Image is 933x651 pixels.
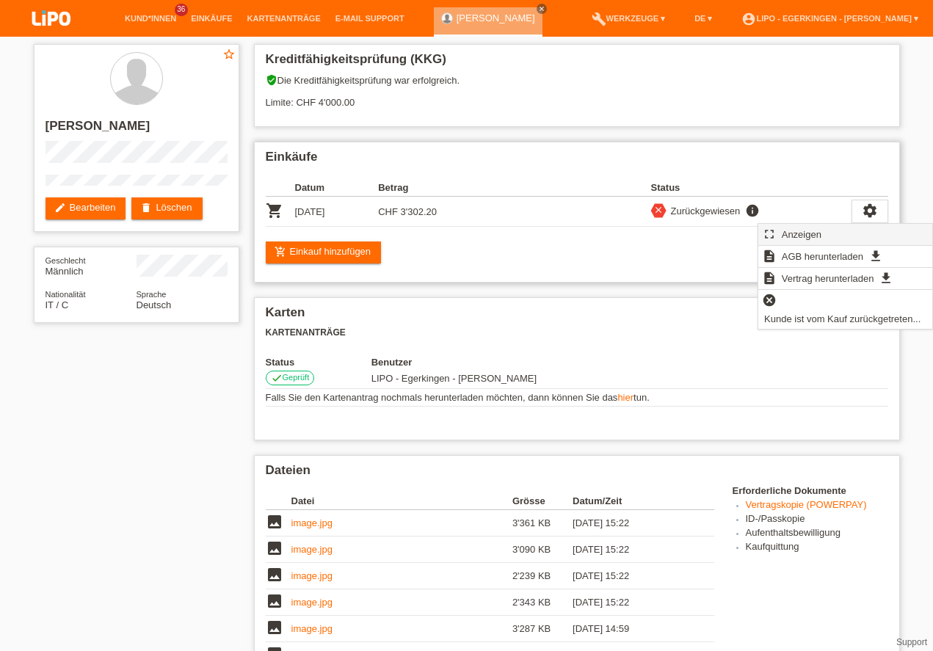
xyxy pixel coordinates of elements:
td: [DATE] 14:59 [573,616,693,642]
i: POSP00028428 [266,202,283,219]
a: Support [896,637,927,647]
div: Männlich [46,255,137,277]
h2: Kreditfähigkeitsprüfung (KKG) [266,52,888,74]
i: image [266,539,283,557]
span: 07.10.2025 [371,373,537,384]
th: Datum [295,179,379,197]
h2: Einkäufe [266,150,888,172]
a: image.jpg [291,517,333,528]
a: E-Mail Support [328,14,412,23]
a: editBearbeiten [46,197,126,219]
i: star_border [222,48,236,61]
a: Einkäufe [184,14,239,23]
th: Datum/Zeit [573,492,693,510]
i: verified_user [266,74,277,86]
td: [DATE] [295,197,379,227]
i: settings [862,203,878,219]
i: get_app [868,249,883,263]
td: [DATE] 15:22 [573,510,693,537]
span: Sprache [137,290,167,299]
a: account_circleLIPO - Egerkingen - [PERSON_NAME] ▾ [734,14,926,23]
th: Benutzer [371,357,620,368]
h4: Erforderliche Dokumente [733,485,888,496]
a: image.jpg [291,544,333,555]
li: Aufenthaltsbewilligung [746,527,888,541]
li: Kaufquittung [746,541,888,555]
i: description [762,249,777,263]
td: 2'239 KB [512,563,573,589]
i: image [266,592,283,610]
td: [DATE] 15:22 [573,563,693,589]
a: deleteLöschen [131,197,202,219]
span: Geschlecht [46,256,86,265]
a: close [537,4,547,14]
td: [DATE] 15:22 [573,589,693,616]
a: add_shopping_cartEinkauf hinzufügen [266,241,382,263]
i: get_app [879,271,893,286]
th: Status [651,179,852,197]
i: close [538,5,545,12]
span: Nationalität [46,290,86,299]
i: build [592,12,606,26]
i: image [266,566,283,583]
span: Vertrag herunterladen [780,269,876,287]
span: AGB herunterladen [780,247,865,265]
span: Geprüft [283,373,310,382]
div: Die Kreditfähigkeitsprüfung war erfolgreich. Limite: CHF 4'000.00 [266,74,888,119]
i: delete [140,202,152,214]
a: LIPO pay [15,30,88,41]
td: Falls Sie den Kartenantrag nochmals herunterladen möchten, dann können Sie das tun. [266,389,888,407]
i: close [653,205,664,215]
a: image.jpg [291,570,333,581]
td: CHF 3'302.20 [378,197,462,227]
span: Deutsch [137,299,172,310]
span: 36 [175,4,188,16]
div: Zurückgewiesen [667,203,741,219]
h2: [PERSON_NAME] [46,119,228,141]
a: hier [617,392,634,403]
h3: Kartenanträge [266,327,888,338]
span: Anzeigen [780,225,824,243]
a: buildWerkzeuge ▾ [584,14,673,23]
th: Grösse [512,492,573,510]
h2: Karten [266,305,888,327]
td: 3'090 KB [512,537,573,563]
a: Kartenanträge [240,14,328,23]
a: Kund*innen [117,14,184,23]
a: [PERSON_NAME] [457,12,535,23]
td: 3'287 KB [512,616,573,642]
a: image.jpg [291,597,333,608]
span: Italien / C / 30.07.2015 [46,299,69,310]
a: star_border [222,48,236,63]
a: Vertragskopie (POWERPAY) [746,499,867,510]
th: Betrag [378,179,462,197]
i: image [266,513,283,531]
i: check [271,372,283,384]
td: [DATE] 15:22 [573,537,693,563]
i: fullscreen [762,227,777,241]
th: Status [266,357,371,368]
a: image.jpg [291,623,333,634]
td: 2'343 KB [512,589,573,616]
i: add_shopping_cart [275,246,286,258]
i: info [744,203,761,218]
th: Datei [291,492,512,510]
td: 3'361 KB [512,510,573,537]
i: image [266,619,283,636]
i: description [762,271,777,286]
i: edit [54,202,66,214]
h2: Dateien [266,463,888,485]
i: account_circle [741,12,756,26]
li: ID-/Passkopie [746,513,888,527]
a: DE ▾ [687,14,719,23]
